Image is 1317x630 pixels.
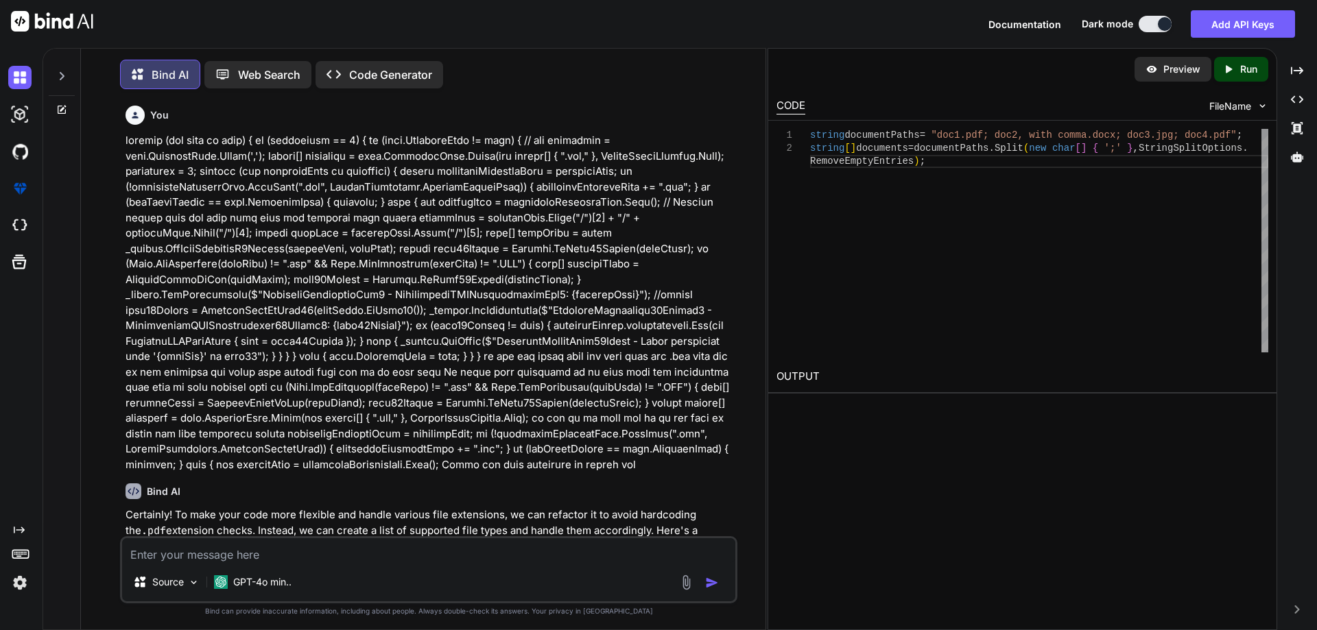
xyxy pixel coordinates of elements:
[810,130,844,141] span: string
[1240,62,1257,76] p: Run
[776,142,792,155] div: 2
[1209,99,1251,113] span: FileName
[844,130,919,141] span: documentPaths
[1236,130,1242,141] span: ;
[152,575,184,589] p: Source
[678,574,694,590] img: attachment
[1139,143,1242,154] span: StringSplitOptions
[238,66,300,83] p: Web Search
[1075,143,1080,154] span: [
[8,103,32,126] img: darkAi-studio
[856,143,908,154] span: documents
[1052,143,1076,154] span: char
[908,143,914,154] span: =
[931,130,1219,141] span: "doc1.pdf; doc2, with comma.docx; doc3.jpg; doc4.p
[1163,62,1200,76] p: Preview
[1242,143,1248,154] span: .
[1219,130,1236,141] span: df"
[1257,100,1268,112] img: chevron down
[1132,143,1138,154] span: ,
[150,108,169,122] h6: You
[141,524,166,537] code: .pdf
[914,156,919,167] span: )
[810,143,844,154] span: string
[1023,143,1029,154] span: (
[8,140,32,163] img: githubDark
[1092,143,1097,154] span: {
[126,507,735,554] p: Certainly! To make your code more flexible and handle various file extensions, we can refactor it...
[1127,143,1132,154] span: }
[776,98,805,114] div: CODE
[152,66,189,83] p: Bind AI
[705,576,719,590] img: icon
[1104,143,1121,154] span: ';'
[11,11,93,32] img: Bind AI
[768,361,1277,393] h2: OUTPUT
[1081,143,1087,154] span: ]
[147,485,180,498] h6: Bind AI
[776,129,792,142] div: 1
[988,143,994,154] span: .
[8,66,32,89] img: darkChat
[919,156,925,167] span: ;
[988,19,1061,30] span: Documentation
[844,143,850,154] span: [
[914,143,988,154] span: documentPaths
[214,575,228,589] img: GPT-4o mini
[233,575,292,589] p: GPT-4o min..
[8,571,32,594] img: settings
[8,214,32,237] img: cloudideIcon
[120,606,737,616] p: Bind can provide inaccurate information, including about people. Always double-check its answers....
[349,66,432,83] p: Code Generator
[188,577,200,588] img: Pick Models
[1146,63,1158,75] img: preview
[8,177,32,200] img: premium
[1082,17,1133,31] span: Dark mode
[919,130,925,141] span: =
[995,143,1023,154] span: Split
[988,17,1061,32] button: Documentation
[126,133,735,472] p: loremip (dol sita co adip) { el (seddoeiusm == 4) { te (inci.UtlaboreEtdo != magn) { // ali enima...
[1191,10,1295,38] button: Add API Keys
[850,143,855,154] span: ]
[1029,143,1046,154] span: new
[810,156,914,167] span: RemoveEmptyEntries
